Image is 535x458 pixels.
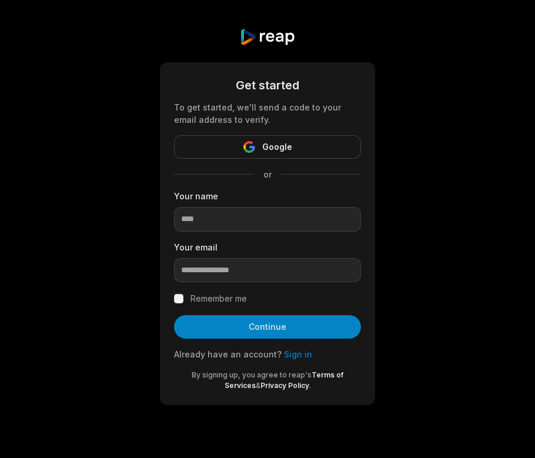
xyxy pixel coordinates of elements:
[262,140,292,154] span: Google
[174,241,361,253] label: Your email
[174,101,361,126] div: To get started, we'll send a code to your email address to verify.
[174,315,361,339] button: Continue
[174,190,361,202] label: Your name
[174,135,361,159] button: Google
[256,381,260,390] span: &
[190,292,247,306] label: Remember me
[192,370,312,379] span: By signing up, you agree to reap's
[284,349,312,359] a: Sign in
[174,349,282,359] span: Already have an account?
[260,381,309,390] a: Privacy Policy
[254,168,281,180] span: or
[309,381,311,390] span: .
[239,28,295,46] img: reap
[174,76,361,94] div: Get started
